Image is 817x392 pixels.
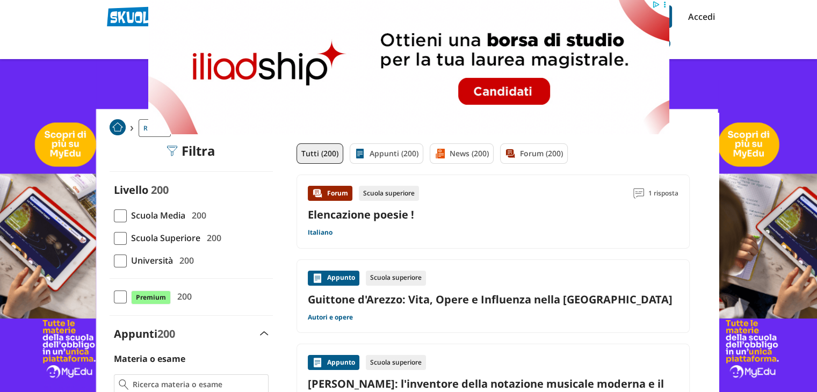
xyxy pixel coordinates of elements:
[505,148,516,159] img: Forum filtro contenuto
[366,271,426,286] div: Scuola superiore
[114,183,148,197] label: Livello
[312,273,323,284] img: Appunti contenuto
[167,146,177,156] img: Filtra filtri mobile
[366,355,426,370] div: Scuola superiore
[260,331,269,336] img: Apri e chiudi sezione
[131,291,171,304] span: Premium
[359,186,419,201] div: Scuola superiore
[435,148,445,159] img: News filtro contenuto
[688,5,711,28] a: Accedi
[114,353,185,365] label: Materia o esame
[308,292,678,307] a: Guittone d'Arezzo: Vita, Opere e Influenza nella [GEOGRAPHIC_DATA]
[308,186,352,201] div: Forum
[173,289,192,303] span: 200
[114,326,175,341] label: Appunti
[308,271,359,286] div: Appunto
[139,119,171,137] a: Ricerca
[157,326,175,341] span: 200
[312,188,323,199] img: Forum contenuto
[308,228,332,237] a: Italiano
[119,379,129,390] img: Ricerca materia o esame
[350,143,423,164] a: Appunti (200)
[308,355,359,370] div: Appunto
[151,183,169,197] span: 200
[648,186,678,201] span: 1 risposta
[127,208,185,222] span: Scuola Media
[187,208,206,222] span: 200
[203,231,221,245] span: 200
[167,143,215,158] div: Filtra
[308,207,414,222] a: Elencazione poesie !
[127,253,173,267] span: Università
[355,148,365,159] img: Appunti filtro contenuto
[312,357,323,368] img: Appunti contenuto
[133,379,263,390] input: Ricerca materia o esame
[127,231,200,245] span: Scuola Superiore
[110,119,126,135] img: Home
[308,313,353,322] a: Autori e opere
[110,119,126,137] a: Home
[633,188,644,199] img: Commenti lettura
[297,143,343,164] a: Tutti (200)
[175,253,194,267] span: 200
[500,143,568,164] a: Forum (200)
[430,143,494,164] a: News (200)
